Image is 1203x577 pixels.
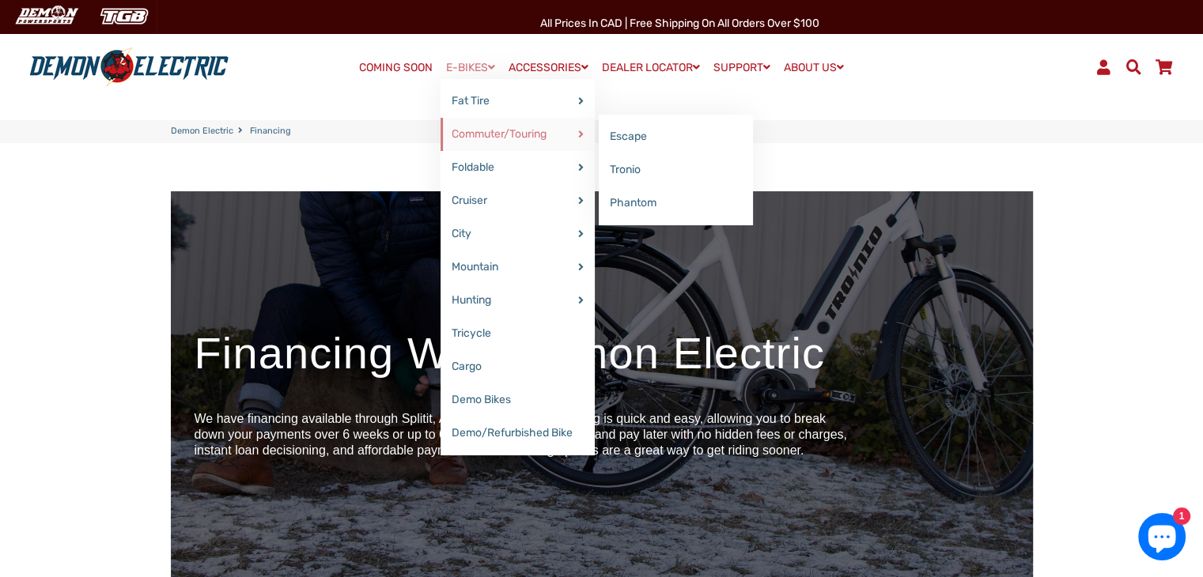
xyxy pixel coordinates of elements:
[599,187,753,220] a: Phantom
[441,350,595,383] a: Cargo
[354,57,438,79] a: COMING SOON
[441,56,501,79] a: E-BIKES
[778,56,849,79] a: ABOUT US
[596,56,706,79] a: DEALER LOCATOR
[441,317,595,350] a: Tricycle
[540,17,819,30] span: All Prices in CAD | Free shipping on all orders over $100
[195,411,859,458] p: We have financing available through Splitit, Affirm and Afterpay. Applying is quick and easy, all...
[441,217,595,251] a: City
[599,120,753,153] a: Escape
[195,287,1009,379] h1: Financing with Demon Electric
[8,3,84,29] img: Demon Electric
[599,153,753,187] a: Tronio
[171,125,233,138] a: Demon Electric
[250,125,291,138] span: Financing
[441,417,595,450] a: Demo/Refurbished Bike
[441,383,595,417] a: Demo Bikes
[441,284,595,317] a: Hunting
[24,47,234,88] img: Demon Electric logo
[441,118,595,151] a: Commuter/Touring
[441,184,595,217] a: Cruiser
[92,3,157,29] img: TGB Canada
[441,85,595,118] a: Fat Tire
[441,251,595,284] a: Mountain
[503,56,594,79] a: ACCESSORIES
[441,151,595,184] a: Foldable
[708,56,776,79] a: SUPPORT
[1133,513,1190,564] inbox-online-store-chat: Shopify online store chat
